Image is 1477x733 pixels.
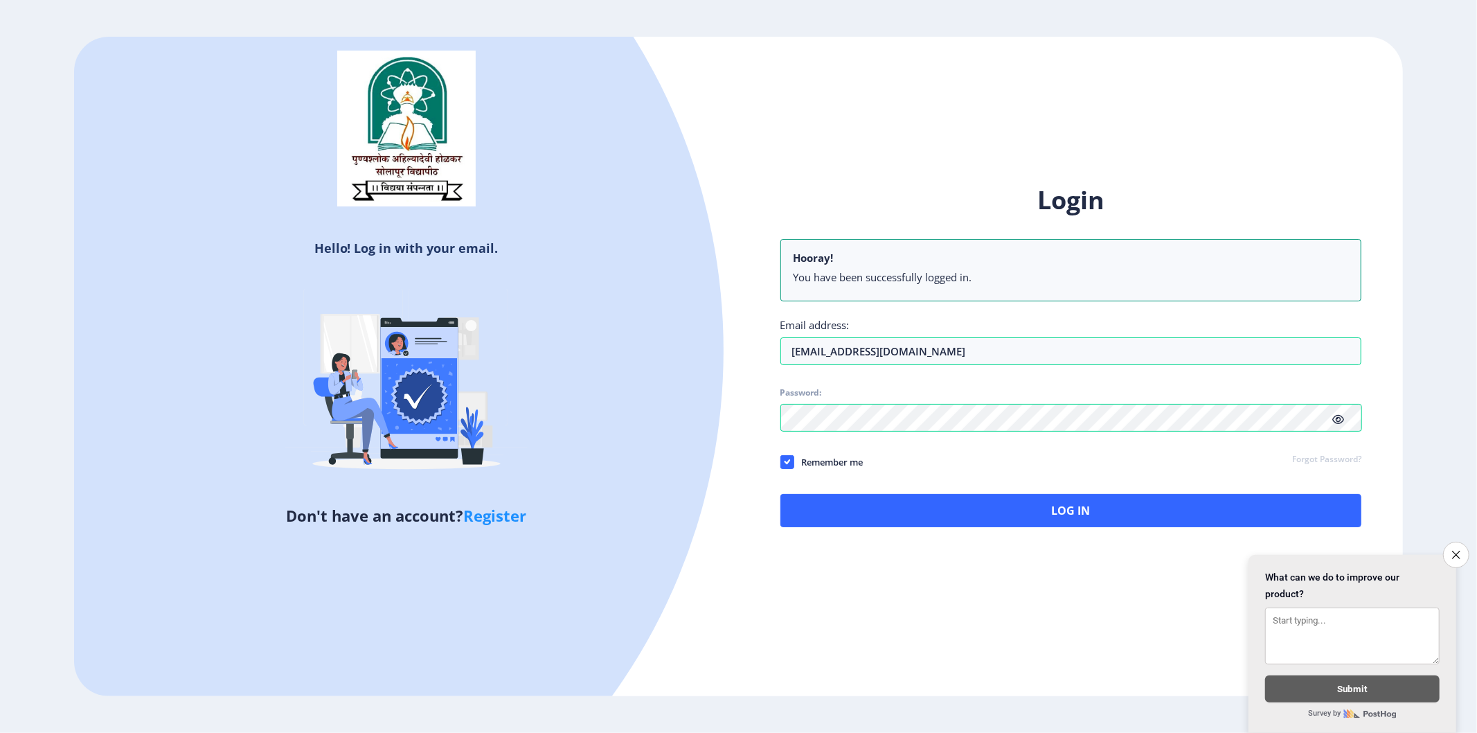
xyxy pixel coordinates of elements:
[1292,454,1361,466] a: Forgot Password?
[794,454,863,470] span: Remember me
[285,262,528,504] img: Verified-rafiki.svg
[84,504,728,527] h5: Don't have an account?
[794,251,834,265] b: Hooray!
[780,494,1362,527] button: Log In
[794,270,1349,284] li: You have been successfully logged in.
[463,505,526,526] a: Register
[780,337,1362,365] input: Email address
[337,51,476,207] img: sulogo.png
[780,184,1362,217] h1: Login
[780,318,850,332] label: Email address:
[780,387,822,398] label: Password:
